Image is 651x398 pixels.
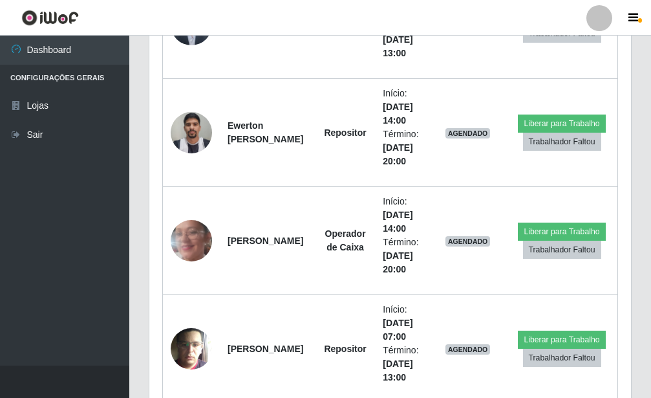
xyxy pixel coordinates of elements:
[445,236,491,247] span: AGENDADO
[523,349,601,367] button: Trabalhador Faltou
[383,142,412,166] time: [DATE] 20:00
[21,10,79,26] img: CoreUI Logo
[171,195,212,287] img: 1744402727392.jpeg
[445,344,491,355] span: AGENDADO
[383,19,422,60] li: Término:
[445,128,491,138] span: AGENDADO
[383,127,422,168] li: Término:
[228,344,303,354] strong: [PERSON_NAME]
[518,115,605,133] button: Liberar para Trabalho
[324,344,366,354] strong: Repositor
[383,87,422,127] li: Início:
[383,359,412,382] time: [DATE] 13:00
[383,210,412,234] time: [DATE] 14:00
[383,344,422,384] li: Término:
[518,223,605,241] button: Liberar para Trabalho
[383,236,422,276] li: Término:
[383,303,422,344] li: Início:
[228,120,303,144] strong: Ewerton [PERSON_NAME]
[325,228,366,252] strong: Operador de Caixa
[383,195,422,236] li: Início:
[171,105,212,160] img: 1757439574597.jpeg
[228,236,303,246] strong: [PERSON_NAME]
[523,241,601,259] button: Trabalhador Faltou
[383,250,412,274] time: [DATE] 20:00
[171,328,212,370] img: 1704118757760.jpeg
[523,133,601,151] button: Trabalhador Faltou
[518,331,605,349] button: Liberar para Trabalho
[324,127,366,138] strong: Repositor
[383,318,412,342] time: [DATE] 07:00
[383,102,412,126] time: [DATE] 14:00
